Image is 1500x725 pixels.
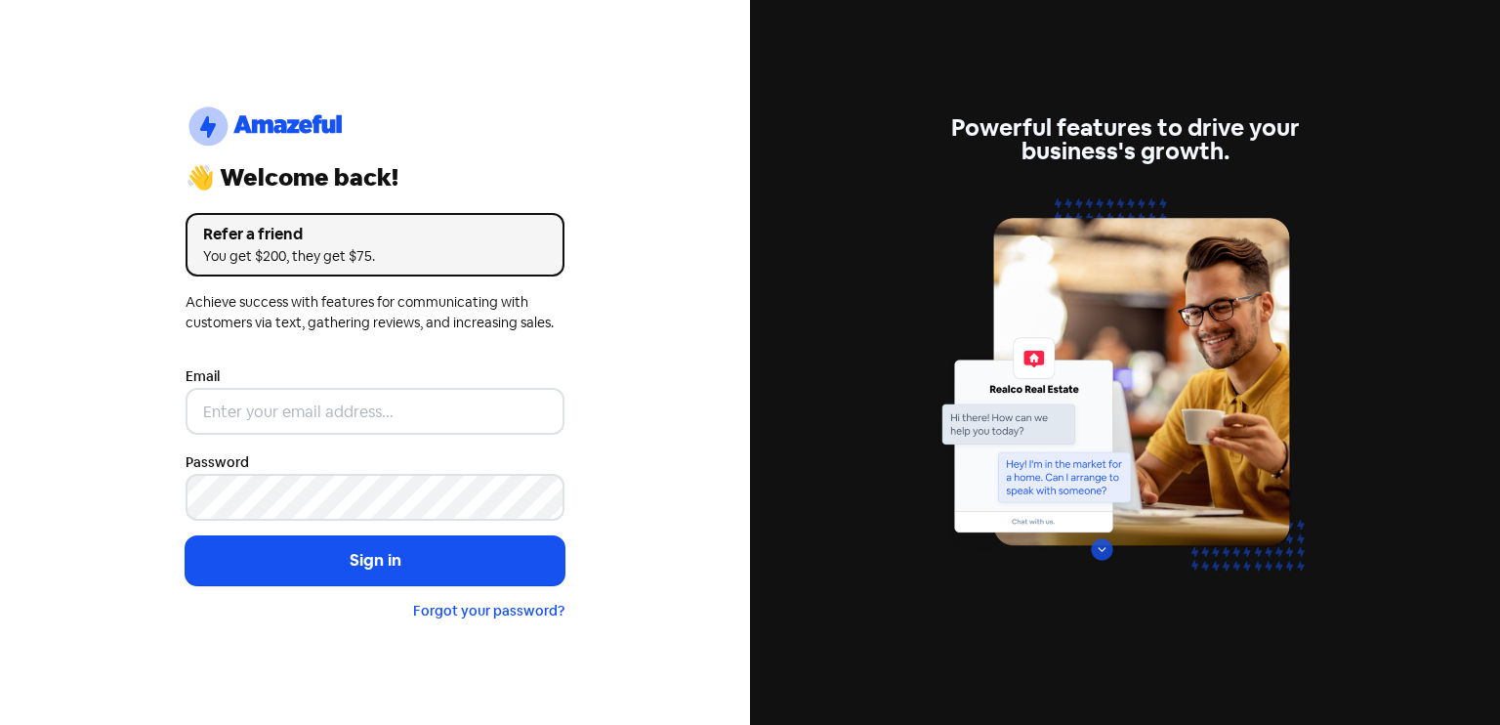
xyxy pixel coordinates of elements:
div: 👋 Welcome back! [186,166,564,190]
div: Achieve success with features for communicating with customers via text, gathering reviews, and i... [186,292,564,333]
input: Enter your email address... [186,388,564,435]
div: You get $200, they get $75. [203,246,547,267]
div: Refer a friend [203,223,547,246]
label: Email [186,366,220,387]
a: Forgot your password? [413,602,564,619]
label: Password [186,452,249,473]
img: web-chat [936,187,1314,608]
button: Sign in [186,536,564,585]
div: Powerful features to drive your business's growth. [936,116,1314,163]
